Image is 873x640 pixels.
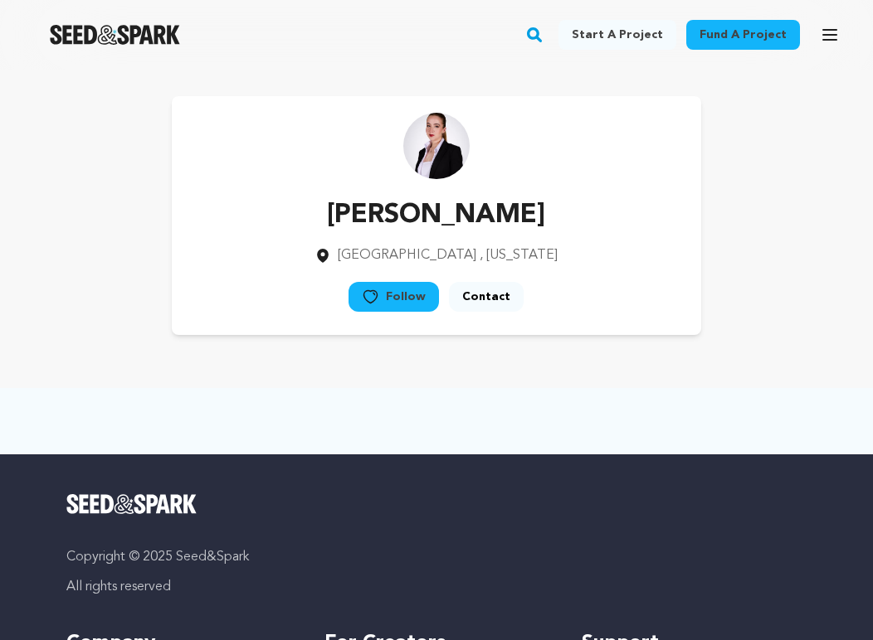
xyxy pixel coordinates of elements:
a: Start a project [558,20,676,50]
a: Contact [449,282,524,312]
p: Copyright © 2025 Seed&Spark [66,547,807,567]
a: Fund a project [686,20,800,50]
a: Seed&Spark Homepage [66,494,807,514]
a: Follow [349,282,439,312]
span: , [US_STATE] [480,249,558,262]
p: All rights reserved [66,577,807,597]
a: Seed&Spark Homepage [50,25,180,45]
img: Seed&Spark Logo Dark Mode [50,25,180,45]
img: https://seedandspark-static.s3.us-east-2.amazonaws.com/images/User/002/150/920/medium/a7961e0b7f6... [403,113,470,179]
p: [PERSON_NAME] [315,196,558,235]
span: [GEOGRAPHIC_DATA] [338,249,476,262]
img: Seed&Spark Logo [66,494,197,514]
